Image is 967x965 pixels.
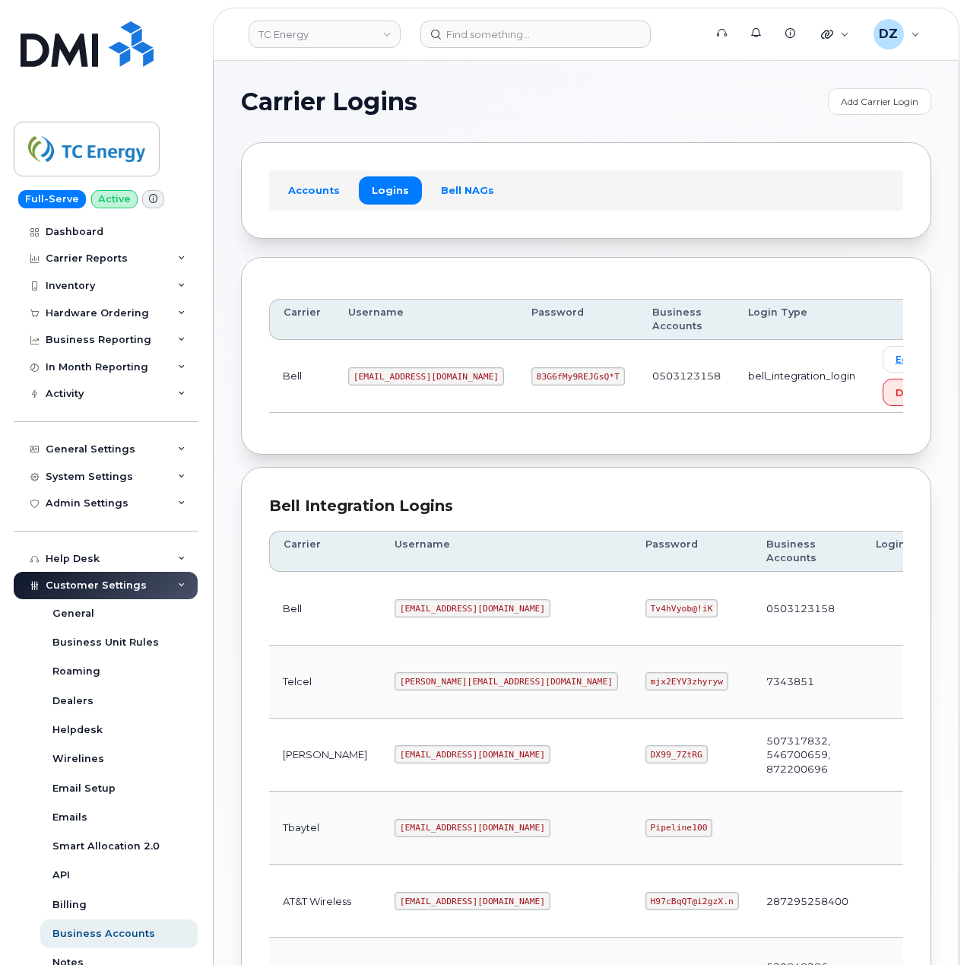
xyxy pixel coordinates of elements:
[241,90,417,113] span: Carrier Logins
[395,672,618,690] code: [PERSON_NAME][EMAIL_ADDRESS][DOMAIN_NAME]
[269,572,381,645] td: Bell
[269,646,381,719] td: Telcel
[828,88,931,115] a: Add Carrier Login
[734,340,869,413] td: bell_integration_login
[645,672,728,690] code: mjx2EYV3zhyryw
[753,646,862,719] td: 7343851
[883,346,928,373] a: Edit
[269,299,334,341] th: Carrier
[275,176,353,204] a: Accounts
[901,899,956,954] iframe: Messenger Launcher
[645,892,739,910] code: H97cBqQT@i2gzX.n
[753,531,862,573] th: Business Accounts
[395,819,550,837] code: [EMAIL_ADDRESS][DOMAIN_NAME]
[531,367,625,386] code: 83G6fMy9REJGsQ*T
[753,719,862,792] td: 507317832, 546700659, 872200696
[395,745,550,763] code: [EMAIL_ADDRESS][DOMAIN_NAME]
[395,599,550,617] code: [EMAIL_ADDRESS][DOMAIN_NAME]
[639,299,734,341] th: Business Accounts
[639,340,734,413] td: 0503123158
[753,572,862,645] td: 0503123158
[428,176,507,204] a: Bell NAGs
[862,531,963,573] th: Login Type
[883,379,943,406] button: Delete
[896,386,931,400] span: Delete
[359,176,422,204] a: Logins
[269,495,903,517] div: Bell Integration Logins
[518,299,639,341] th: Password
[753,865,862,938] td: 287295258400
[269,792,381,865] td: Tbaytel
[269,340,334,413] td: Bell
[269,719,381,792] td: [PERSON_NAME]
[269,531,381,573] th: Carrier
[334,299,518,341] th: Username
[348,367,504,386] code: [EMAIL_ADDRESS][DOMAIN_NAME]
[381,531,632,573] th: Username
[269,865,381,938] td: AT&T Wireless
[395,892,550,910] code: [EMAIL_ADDRESS][DOMAIN_NAME]
[645,599,718,617] code: Tv4hVyob@!iK
[645,819,713,837] code: Pipeline100
[632,531,753,573] th: Password
[734,299,869,341] th: Login Type
[645,745,708,763] code: DX99_7ZtRG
